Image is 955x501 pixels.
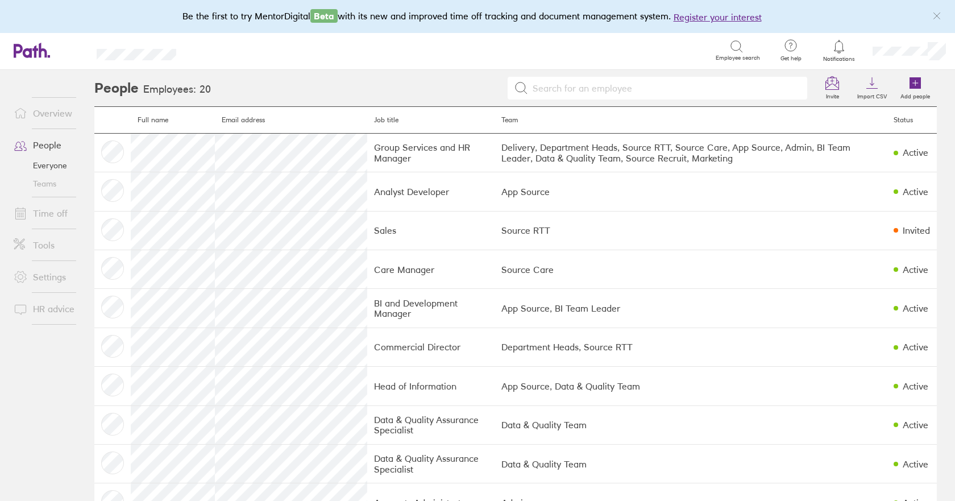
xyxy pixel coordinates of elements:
td: Source Care [495,250,887,289]
a: Settings [5,266,96,288]
div: Active [903,420,928,430]
div: Active [903,147,928,158]
h3: Employees: 20 [143,84,211,96]
td: Analyst Developer [367,172,494,211]
label: Import CSV [850,90,894,100]
td: Group Services and HR Manager [367,133,494,172]
td: App Source, Data & Quality Team [495,367,887,405]
td: Data & Quality Team [495,445,887,483]
input: Search for an employee [528,77,800,99]
h2: People [94,70,139,106]
td: Data & Quality Assurance Specialist [367,445,494,483]
a: Add people [894,70,937,106]
label: Add people [894,90,937,100]
td: App Source [495,172,887,211]
span: Beta [310,9,338,23]
td: Source RTT [495,211,887,250]
td: Head of Information [367,367,494,405]
a: Everyone [5,156,96,175]
td: Delivery, Department Heads, Source RTT, Source Care, App Source, Admin, BI Team Leader, Data & Qu... [495,133,887,172]
th: Email address [215,107,367,134]
td: Care Manager [367,250,494,289]
a: Overview [5,102,96,125]
div: Active [903,381,928,391]
th: Team [495,107,887,134]
div: Active [903,187,928,197]
span: Notifications [821,56,858,63]
td: Commercial Director [367,328,494,366]
button: Register your interest [674,10,762,24]
a: HR advice [5,297,96,320]
div: Search [207,45,236,55]
a: Time off [5,202,96,225]
td: Sales [367,211,494,250]
td: Data & Quality Team [495,405,887,444]
a: Tools [5,234,96,256]
div: Active [903,459,928,469]
td: Data & Quality Assurance Specialist [367,405,494,444]
label: Invite [819,90,846,100]
td: App Source, BI Team Leader [495,289,887,328]
a: Notifications [821,39,858,63]
span: Employee search [716,55,760,61]
a: Invite [814,70,850,106]
div: Be the first to try MentorDigital with its new and improved time off tracking and document manage... [182,9,773,24]
a: Teams [5,175,96,193]
div: Active [903,303,928,313]
div: Active [903,264,928,275]
th: Job title [367,107,494,134]
div: Active [903,342,928,352]
td: BI and Development Manager [367,289,494,328]
a: People [5,134,96,156]
td: Department Heads, Source RTT [495,328,887,366]
th: Status [887,107,937,134]
div: Invited [903,225,930,235]
a: Import CSV [850,70,894,106]
span: Get help [773,55,809,62]
th: Full name [131,107,215,134]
